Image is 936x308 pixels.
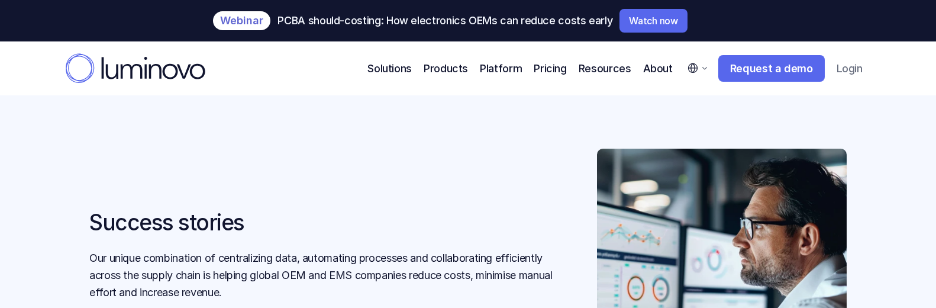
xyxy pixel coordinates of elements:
p: About [643,60,673,76]
p: Products [424,60,468,76]
a: Watch now [619,9,687,33]
a: Request a demo [718,55,825,82]
p: Webinar [220,16,263,25]
p: Platform [480,60,522,76]
p: Solutions [367,60,412,76]
p: Watch now [629,16,677,25]
p: Request a demo [730,62,813,75]
h1: Success stories [89,210,559,236]
p: PCBA should-costing: How electronics OEMs can reduce costs early [277,15,612,27]
p: Resources [579,60,631,76]
a: Pricing [534,60,566,76]
p: Our unique combination of centralizing data, automating processes and collaborating efficiently a... [89,250,559,301]
p: Login [837,62,862,75]
a: Login [828,56,870,81]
